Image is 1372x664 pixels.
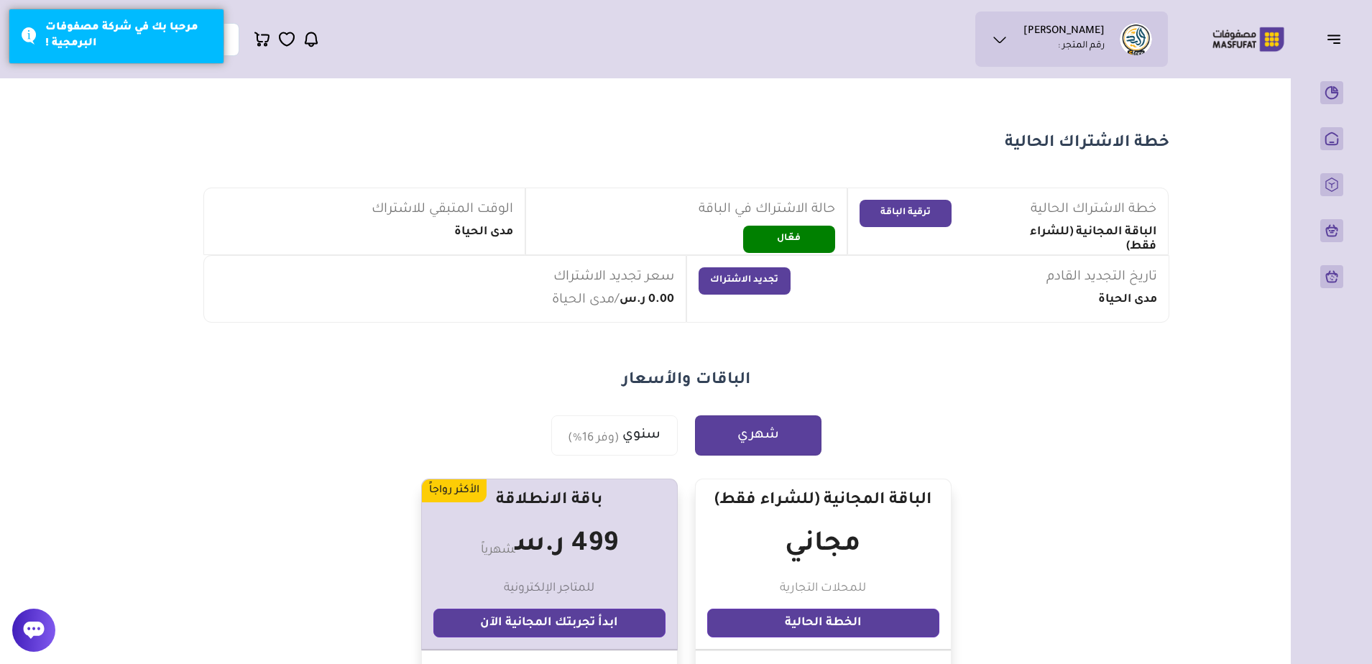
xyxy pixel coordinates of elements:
button: فعّال [743,226,835,253]
a: ابدأ تجربتك المجانية الآن [433,609,666,637]
a: الخطة الحالية [707,609,939,637]
h1: الباقات والأسعار [169,369,1204,392]
span: حالة الاشتراك في الباقة [699,200,835,220]
h1: 499 ر.س [481,522,618,568]
h1: خطة الاشتراك الحالية [203,132,1169,155]
h1: مدى الحياة [1098,293,1157,308]
span: /مدى الحياة [552,290,620,310]
img: Logo [1202,25,1294,53]
span: خطة الاشتراك الحالية [1031,200,1156,220]
img: متجر وليد [1120,23,1152,55]
button: تجديد الاشتراك [699,267,791,295]
p: للمحلات التجارية [780,580,866,597]
p: للمتاجر الإلكترونية [504,580,594,597]
sub: (وفر 16%) [568,430,620,447]
span: الوقت المتبقي للاشتراك [372,200,513,220]
h1: الباقة المجانية (للشراء فقط) [714,491,931,511]
button: سنوي(وفر 16%) [551,415,678,456]
div: مرحبا بك في شركة مصفوفات البرمجية ! [45,20,213,52]
h1: مدى الحياة [454,226,513,240]
h1: [PERSON_NAME] [1023,25,1105,40]
button: ترقية الباقة [860,200,952,227]
h1: الباقة المجانية (للشراء فقط) [1000,226,1157,254]
button: شهري [695,415,821,456]
div: الأكثر رواجاً [422,479,487,502]
h1: مجاني [785,522,861,568]
span: سعر تجديد الاشتراك [553,267,674,287]
h1: 0.00 ر.س [620,293,674,308]
h1: باقة الانطلاقة [496,491,602,511]
p: رقم المتجر : [1058,40,1105,54]
span: تاريخ التجديد القادم [1046,267,1157,287]
sub: شهرياً [481,544,515,557]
